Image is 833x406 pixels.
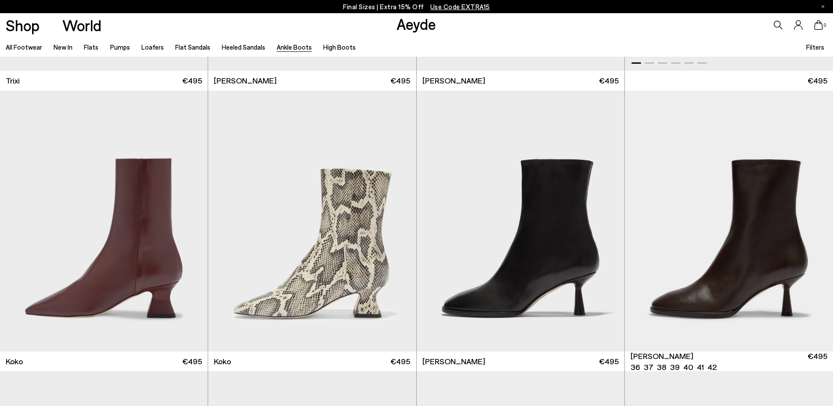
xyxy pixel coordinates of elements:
a: World [62,18,101,33]
span: €495 [390,75,410,86]
span: Trixi [6,75,20,86]
a: All Footwear [6,43,42,51]
li: 37 [644,362,653,373]
a: Aeyde [397,14,436,33]
p: Final Sizes | Extra 15% Off [343,1,490,12]
a: Shop [6,18,40,33]
div: 1 / 6 [625,91,833,352]
a: [PERSON_NAME] €495 [208,71,416,91]
span: Koko [6,356,23,367]
li: 40 [683,362,693,373]
span: [PERSON_NAME] [214,75,277,86]
span: €495 [182,75,202,86]
span: [PERSON_NAME] [422,75,485,86]
span: €495 [808,75,827,86]
a: Ankle Boots [277,43,312,51]
span: [PERSON_NAME] [631,351,693,362]
span: Navigate to /collections/ss25-final-sizes [430,3,490,11]
a: Flat Sandals [175,43,210,51]
a: High Boots [323,43,356,51]
li: 36 [631,362,640,373]
span: €495 [182,356,202,367]
ul: variant [631,362,714,373]
span: Filters [806,43,824,51]
span: Koko [214,356,231,367]
li: 39 [670,362,680,373]
a: New In [54,43,72,51]
a: [PERSON_NAME] 36 37 38 39 40 41 42 €495 [625,352,833,371]
span: [PERSON_NAME] [422,356,485,367]
a: Heeled Sandals [222,43,265,51]
span: €495 [599,356,619,367]
a: Loafers [141,43,164,51]
a: [PERSON_NAME] €495 [417,352,624,371]
span: 0 [823,23,827,28]
img: Dorothy Soft Sock Boots [625,91,833,352]
a: Flats [84,43,98,51]
a: Koko €495 [208,352,416,371]
a: [PERSON_NAME] €495 [417,71,624,91]
a: Pumps [110,43,130,51]
img: Dorothy Soft Sock Boots [417,91,624,352]
span: €495 [390,356,410,367]
a: 0 [814,20,823,30]
li: 41 [697,362,704,373]
a: 6 / 6 1 / 6 2 / 6 3 / 6 4 / 6 5 / 6 6 / 6 1 / 6 Next slide Previous slide [625,91,833,352]
a: €495 [625,71,833,91]
span: €495 [599,75,619,86]
li: 42 [707,362,717,373]
img: Koko Regal Heel Boots [208,91,416,352]
li: 38 [657,362,667,373]
span: €495 [808,351,827,373]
